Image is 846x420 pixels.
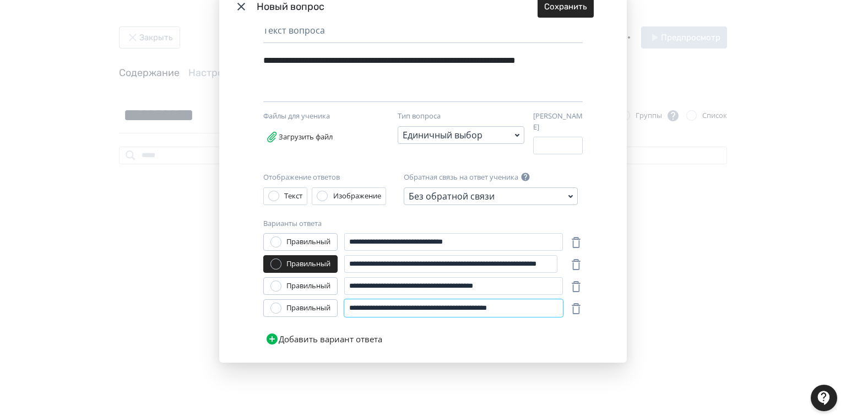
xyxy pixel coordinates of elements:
div: Правильный [286,259,330,270]
div: Правильный [286,303,330,314]
label: Отображение ответов [263,172,340,183]
div: Правильный [286,236,330,247]
div: Без обратной связи [409,190,495,203]
div: Текст [284,191,302,202]
label: Тип вопроса [398,111,441,122]
div: Файлы для ученика [263,111,379,122]
div: Изображение [333,191,381,202]
label: [PERSON_NAME] [533,111,583,132]
div: Текст вопроса [263,24,583,43]
div: Правильный [286,281,330,292]
div: Единичный выбор [403,128,482,142]
label: Варианты ответа [263,218,322,229]
label: Обратная связь на ответ ученика [404,172,518,183]
button: Добавить вариант ответа [263,328,384,350]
